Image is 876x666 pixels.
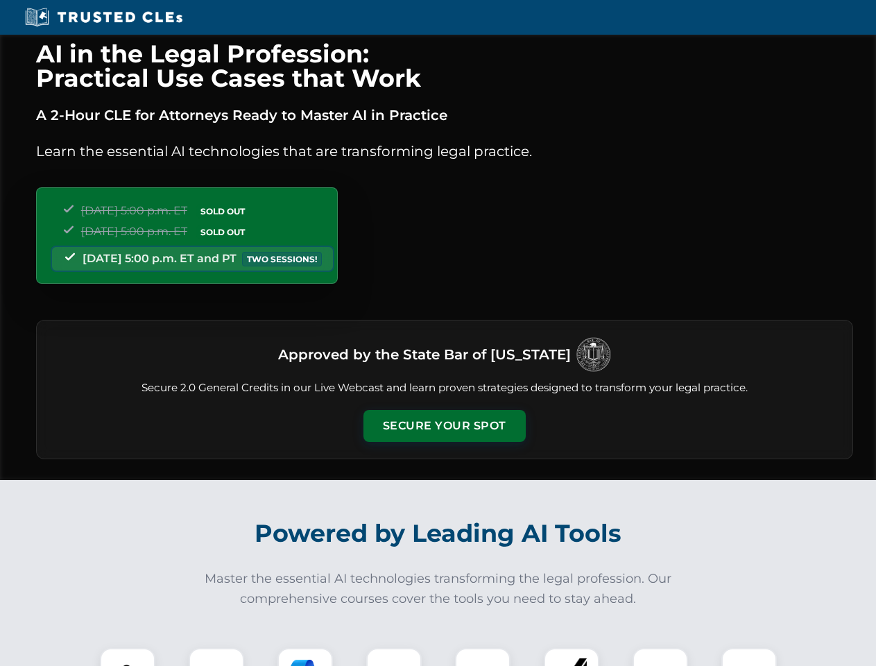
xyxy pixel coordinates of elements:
p: Master the essential AI technologies transforming the legal profession. Our comprehensive courses... [196,569,681,609]
span: SOLD OUT [196,204,250,219]
img: Trusted CLEs [21,7,187,28]
span: SOLD OUT [196,225,250,239]
h2: Powered by Leading AI Tools [54,509,823,558]
img: Logo [576,337,611,372]
span: [DATE] 5:00 p.m. ET [81,204,187,217]
p: Secure 2.0 General Credits in our Live Webcast and learn proven strategies designed to transform ... [53,380,836,396]
span: [DATE] 5:00 p.m. ET [81,225,187,238]
p: Learn the essential AI technologies that are transforming legal practice. [36,140,853,162]
h3: Approved by the State Bar of [US_STATE] [278,342,571,367]
p: A 2-Hour CLE for Attorneys Ready to Master AI in Practice [36,104,853,126]
button: Secure Your Spot [363,410,526,442]
h1: AI in the Legal Profession: Practical Use Cases that Work [36,42,853,90]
